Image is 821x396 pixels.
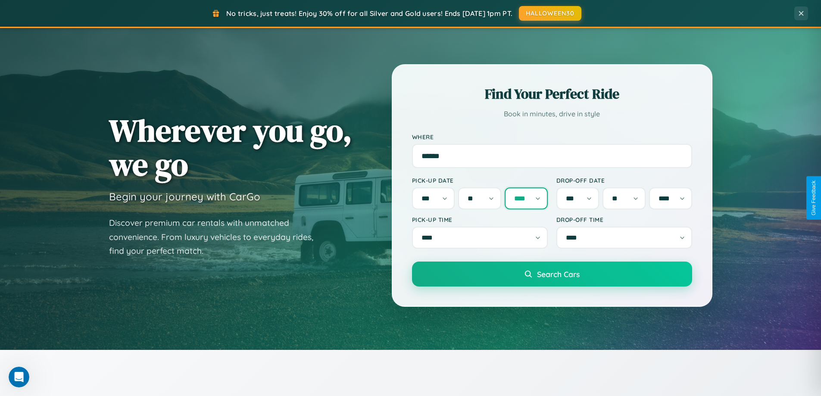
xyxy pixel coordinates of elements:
[537,269,580,279] span: Search Cars
[226,9,512,18] span: No tricks, just treats! Enjoy 30% off for all Silver and Gold users! Ends [DATE] 1pm PT.
[519,6,581,21] button: HALLOWEEN30
[412,216,548,223] label: Pick-up Time
[556,177,692,184] label: Drop-off Date
[556,216,692,223] label: Drop-off Time
[412,133,692,140] label: Where
[412,108,692,120] p: Book in minutes, drive in style
[412,177,548,184] label: Pick-up Date
[9,367,29,387] iframe: Intercom live chat
[811,181,817,215] div: Give Feedback
[412,262,692,287] button: Search Cars
[109,216,325,258] p: Discover premium car rentals with unmatched convenience. From luxury vehicles to everyday rides, ...
[109,113,352,181] h1: Wherever you go, we go
[412,84,692,103] h2: Find Your Perfect Ride
[109,190,260,203] h3: Begin your journey with CarGo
